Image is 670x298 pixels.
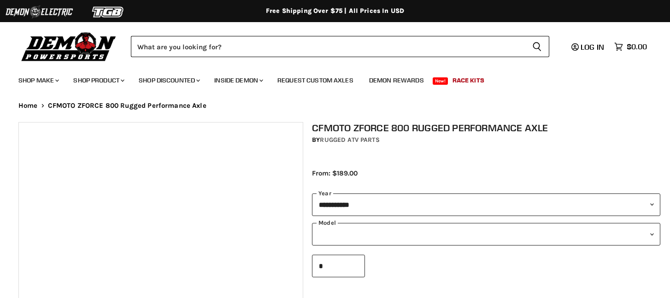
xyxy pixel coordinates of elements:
div: by [312,135,660,145]
input: Search [131,36,525,57]
a: Rugged ATV Parts [320,136,379,144]
a: Shop Discounted [132,71,206,90]
span: $0.00 [627,42,647,51]
a: Home [18,102,38,110]
img: Demon Electric Logo 2 [5,3,74,21]
form: Product [131,36,549,57]
a: Log in [567,43,610,51]
button: Search [525,36,549,57]
select: modal-name [312,223,660,245]
img: Demon Powersports [18,30,119,63]
select: year [312,193,660,216]
span: CFMOTO ZFORCE 800 Rugged Performance Axle [48,102,206,110]
a: Shop Make [12,71,65,90]
a: Inside Demon [207,71,269,90]
a: Shop Product [66,71,130,90]
h1: CFMOTO ZFORCE 800 Rugged Performance Axle [312,122,660,134]
span: Log in [581,42,604,52]
select: Quantity [312,255,365,277]
a: Request Custom Axles [270,71,360,90]
a: $0.00 [610,40,652,53]
a: Race Kits [446,71,491,90]
img: TGB Logo 2 [74,3,143,21]
span: From: $189.00 [312,169,358,177]
ul: Main menu [12,67,645,90]
span: New! [433,77,448,85]
a: Demon Rewards [362,71,431,90]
